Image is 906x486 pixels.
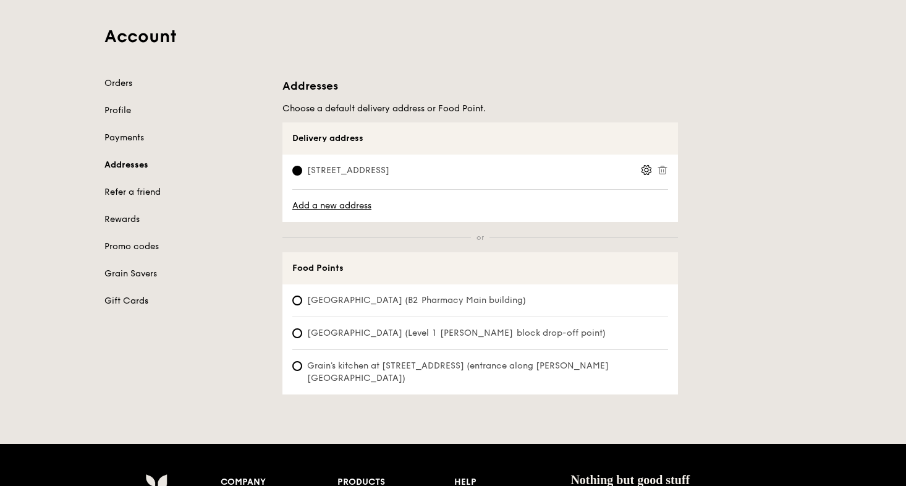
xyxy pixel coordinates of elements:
[104,77,268,90] a: Orders
[104,268,268,280] a: Grain Savers
[292,296,302,305] input: [GEOGRAPHIC_DATA] (B2 Pharmacy Main building)
[104,213,268,226] a: Rewards
[292,166,302,176] input: [STREET_ADDRESS]
[292,328,302,338] input: [GEOGRAPHIC_DATA] (Level 1 [PERSON_NAME] block drop-off point)
[104,295,268,307] a: Gift Cards
[104,132,268,144] a: Payments
[292,200,668,212] a: Add a new address
[104,186,268,198] a: Refer a friend
[292,360,668,385] span: Grain's kitchen at [STREET_ADDRESS] (entrance along [PERSON_NAME][GEOGRAPHIC_DATA])
[104,159,268,171] a: Addresses
[282,252,678,284] th: Food Points
[104,241,268,253] a: Promo codes
[282,122,678,155] th: Delivery address
[282,77,678,95] h3: Addresses
[292,327,668,339] span: [GEOGRAPHIC_DATA] (Level 1 [PERSON_NAME] block drop-off point)
[292,164,404,177] span: [STREET_ADDRESS]
[104,104,268,117] a: Profile
[292,361,302,371] input: Grain's kitchen at [STREET_ADDRESS] (entrance along [PERSON_NAME][GEOGRAPHIC_DATA])
[292,294,668,307] span: [GEOGRAPHIC_DATA] (B2 Pharmacy Main building)
[104,25,802,48] h1: Account
[282,103,678,114] p: Choose a default delivery address or Food Point.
